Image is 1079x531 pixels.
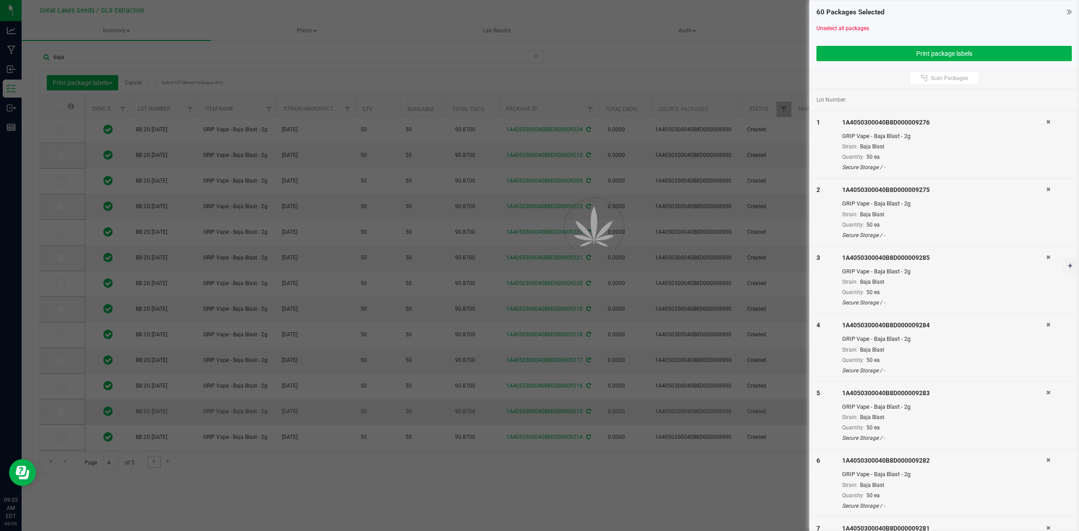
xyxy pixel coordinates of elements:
span: 4 [816,321,820,329]
span: 50 ea [866,424,880,431]
button: Scan Packages [910,71,979,85]
span: Baja Blast [860,482,884,488]
span: Quantity: [842,492,864,499]
span: Baja Blast [860,347,884,353]
div: GRIP Vape - Baja Blast - 2g [842,402,1046,411]
div: 1A4050300040B8D000009285 [842,253,1046,263]
div: 1A4050300040B8D000009283 [842,388,1046,398]
span: Strain: [842,279,858,285]
span: Strain: [842,211,858,218]
span: 50 ea [866,289,880,295]
div: GRIP Vape - Baja Blast - 2g [842,199,1046,208]
div: 1A4050300040B8D000009275 [842,185,1046,195]
span: Baja Blast [860,211,884,218]
div: 1A4050300040B8D000009276 [842,118,1046,127]
span: Baja Blast [860,279,884,285]
span: Strain: [842,347,858,353]
div: GRIP Vape - Baja Blast - 2g [842,470,1046,479]
span: Baja Blast [860,414,884,420]
span: Quantity: [842,222,864,228]
span: 50 ea [866,492,880,499]
span: 6 [816,457,820,464]
div: GRIP Vape - Baja Blast - 2g [842,335,1046,344]
div: GRIP Vape - Baja Blast - 2g [842,267,1046,276]
span: Lot Number: [816,96,847,104]
span: Quantity: [842,424,864,431]
div: 1A4050300040B8D000009284 [842,321,1046,330]
div: Secure Storage / - [842,434,1046,442]
span: 2 [816,186,820,193]
span: 5 [816,389,820,397]
span: Quantity: [842,357,864,363]
span: Strain: [842,143,858,150]
div: 1A4050300040B8D000009282 [842,456,1046,465]
button: Print package labels [816,46,1072,61]
span: 3 [816,254,820,261]
span: 50 ea [866,222,880,228]
span: Baja Blast [860,143,884,150]
span: Strain: [842,414,858,420]
div: Secure Storage / - [842,231,1046,239]
span: Quantity: [842,154,864,160]
div: Secure Storage / - [842,163,1046,171]
span: 50 ea [866,154,880,160]
span: Quantity: [842,289,864,295]
span: 1 [816,119,820,126]
div: GRIP Vape - Baja Blast - 2g [842,132,1046,141]
div: Secure Storage / - [842,502,1046,510]
a: Unselect all packages [816,25,869,31]
iframe: Resource center [9,459,36,486]
div: Secure Storage / - [842,299,1046,307]
span: 50 ea [866,357,880,363]
span: Scan Packages [931,75,968,82]
div: Secure Storage / - [842,366,1046,375]
span: Strain: [842,482,858,488]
